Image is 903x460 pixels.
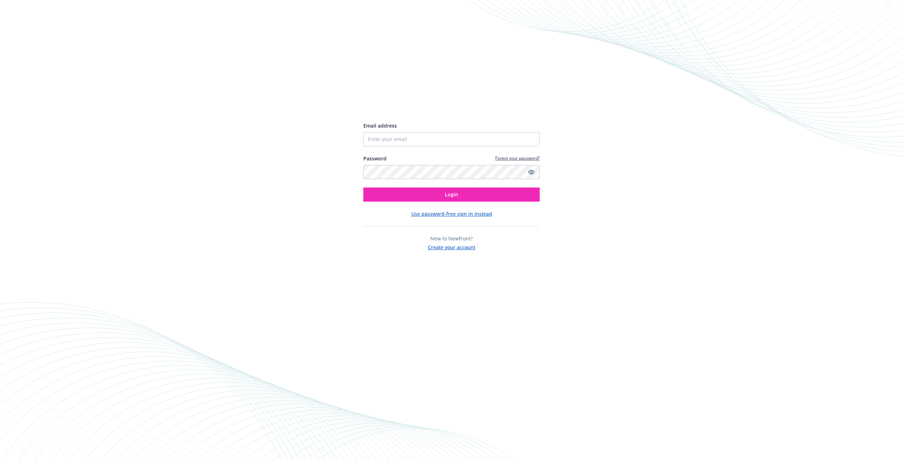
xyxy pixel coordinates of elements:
[363,165,540,179] input: Enter your password
[363,97,430,109] img: Newfront logo
[495,155,540,161] a: Forgot your password?
[428,242,475,251] button: Create your account
[363,155,387,162] label: Password
[363,122,397,129] span: Email address
[527,168,535,176] a: Show password
[363,132,540,146] input: Enter your email
[430,235,473,242] span: New to Newfront?
[363,188,540,202] button: Login
[411,210,492,217] button: Use password-free sign in instead
[445,191,458,198] span: Login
